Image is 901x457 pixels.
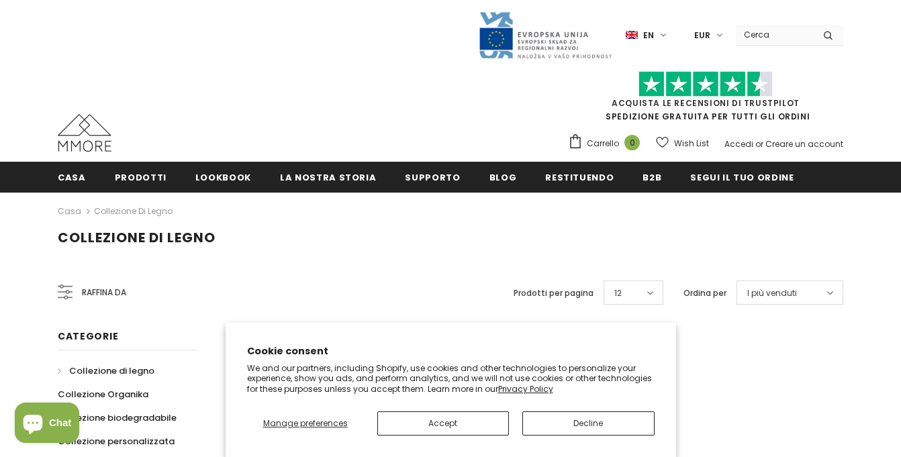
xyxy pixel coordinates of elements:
[568,77,843,122] span: SPEDIZIONE GRATUITA PER TUTTI GLI ORDINI
[690,162,794,192] a: Segui il tuo ordine
[405,171,460,184] span: supporto
[82,285,126,300] span: Raffina da
[765,138,843,150] a: Creare un account
[478,29,612,40] a: Javni Razpis
[724,138,753,150] a: Accedi
[489,171,517,184] span: Blog
[195,171,251,184] span: Lookbook
[280,171,376,184] span: La nostra storia
[747,287,797,300] span: I più venduti
[115,171,167,184] span: Prodotti
[58,435,175,448] span: Collezione personalizzata
[94,205,173,217] a: Collezione di legno
[58,329,118,343] span: Categorie
[643,29,654,42] span: en
[58,406,177,429] a: Collezione biodegradabile
[624,135,640,150] span: 0
[643,171,661,184] span: B2B
[58,114,111,152] img: Casi MMORE
[568,134,647,154] a: Carrello 0
[755,138,763,150] span: or
[247,363,655,395] p: We and our partners, including Shopify, use cookies and other technologies to personalize your ex...
[115,162,167,192] a: Prodotti
[405,162,460,192] a: supporto
[674,137,709,150] span: Wish List
[69,364,154,377] span: Collezione di legno
[280,162,376,192] a: La nostra storia
[614,287,622,300] span: 12
[587,137,619,150] span: Carrello
[545,162,614,192] a: Restituendo
[683,287,726,300] label: Ordina per
[478,11,612,60] img: Javni Razpis
[263,417,348,429] span: Manage preferences
[377,411,509,436] button: Accept
[612,97,800,109] a: Acquista le recensioni di TrustPilot
[58,203,81,219] a: Casa
[690,171,794,184] span: Segui il tuo ordine
[514,287,594,300] label: Prodotti per pagina
[58,171,86,184] span: Casa
[58,162,86,192] a: Casa
[638,71,773,97] img: Fidati di Pilot Stars
[643,162,661,192] a: B2B
[58,359,154,383] a: Collezione di legno
[656,132,709,155] a: Wish List
[489,162,517,192] a: Blog
[58,388,148,401] span: Collezione Organika
[736,25,813,44] input: Search Site
[247,344,655,358] h2: Cookie consent
[247,411,364,436] button: Manage preferences
[522,411,654,436] button: Decline
[58,429,175,453] a: Collezione personalizzata
[498,383,553,395] a: Privacy Policy
[694,29,710,42] span: EUR
[58,411,177,424] span: Collezione biodegradabile
[58,383,148,406] a: Collezione Organika
[545,171,614,184] span: Restituendo
[11,403,83,446] inbox-online-store-chat: Shopify online store chat
[58,228,216,247] span: Collezione di legno
[195,162,251,192] a: Lookbook
[626,30,638,41] img: i-lang-1.png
